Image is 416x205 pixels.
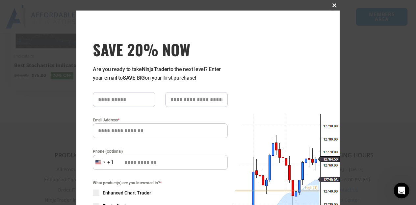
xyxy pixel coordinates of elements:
[93,180,228,186] span: What product(s) are you interested in?
[93,65,228,82] p: Are you ready to take to the next level? Enter your email to on your first purchase!
[93,190,228,196] label: Enhanced Chart Trader
[93,40,228,59] h3: SAVE 20% NOW
[107,158,114,167] div: +1
[123,75,145,81] strong: SAVE BIG
[142,66,169,72] strong: NinjaTrader
[394,183,409,198] iframe: Intercom live chat
[93,148,228,155] label: Phone (Optional)
[93,155,114,170] button: Selected country
[93,117,228,123] label: Email Address
[103,190,151,196] span: Enhanced Chart Trader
